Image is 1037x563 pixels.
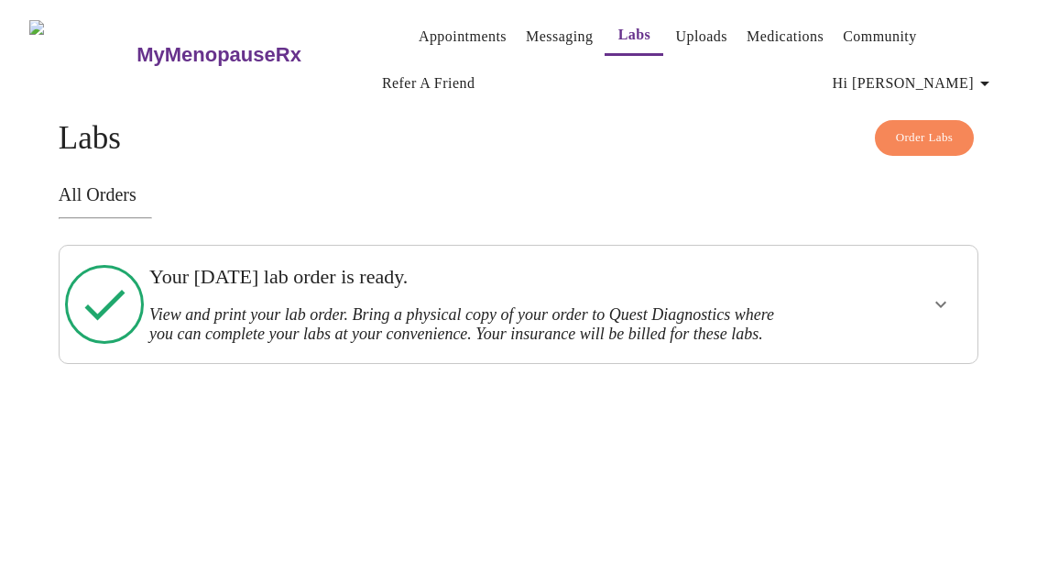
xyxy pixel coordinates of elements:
[675,24,727,50] a: Uploads
[526,24,593,50] a: Messaging
[382,71,475,96] a: Refer a Friend
[668,18,735,55] button: Uploads
[149,305,798,344] h3: View and print your lab order. Bring a physical copy of your order to Quest Diagnostics where you...
[747,24,824,50] a: Medications
[896,127,954,149] span: Order Labs
[29,20,135,89] img: MyMenopauseRx Logo
[919,282,963,326] button: show more
[419,24,507,50] a: Appointments
[135,23,375,87] a: MyMenopauseRx
[149,265,798,289] h3: Your [DATE] lab order is ready.
[843,24,917,50] a: Community
[875,120,975,156] button: Order Labs
[518,18,600,55] button: Messaging
[59,120,978,157] h4: Labs
[411,18,514,55] button: Appointments
[136,43,301,67] h3: MyMenopauseRx
[825,65,1003,102] button: Hi [PERSON_NAME]
[375,65,483,102] button: Refer a Friend
[59,184,978,205] h3: All Orders
[835,18,924,55] button: Community
[833,71,996,96] span: Hi [PERSON_NAME]
[739,18,831,55] button: Medications
[618,22,651,48] a: Labs
[605,17,663,56] button: Labs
